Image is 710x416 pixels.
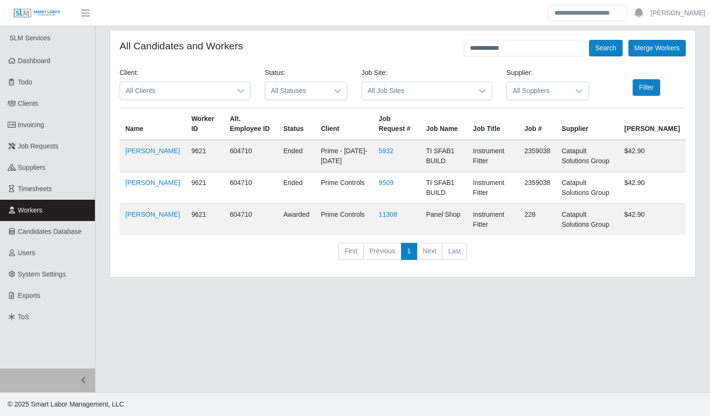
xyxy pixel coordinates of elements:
span: Users [18,249,36,257]
td: TI SFAB1 BUILD [420,172,467,204]
th: Supplier [556,108,619,140]
label: Client: [120,68,139,78]
span: Job Requests [18,142,59,150]
td: Catapult Solutions Group [556,172,619,204]
a: [PERSON_NAME] [125,211,180,218]
td: Instrument Fitter [467,140,519,172]
td: 604710 [224,140,278,172]
span: Exports [18,292,40,299]
th: [PERSON_NAME] [618,108,686,140]
span: Invoicing [18,121,44,129]
span: All Clients [120,82,231,100]
td: awarded [278,204,315,236]
a: 11308 [379,211,397,218]
th: Status [278,108,315,140]
span: Dashboard [18,57,51,65]
td: 228 [519,204,556,236]
td: 9621 [186,172,224,204]
td: $42.90 [618,204,686,236]
span: © 2025 Smart Labor Management, LLC [8,400,124,408]
td: Prime - [DATE]-[DATE] [315,140,373,172]
td: 9621 [186,140,224,172]
td: ended [278,140,315,172]
h4: All Candidates and Workers [120,40,243,52]
td: TI SFAB1 BUILD [420,140,467,172]
button: Merge Workers [628,40,686,56]
a: [PERSON_NAME] [651,8,705,18]
span: System Settings [18,270,66,278]
td: 604710 [224,172,278,204]
img: SLM Logo [13,8,61,18]
a: 1 [401,243,417,260]
input: Search [548,5,627,21]
td: Catapult Solutions Group [556,204,619,236]
span: Timesheets [18,185,52,193]
td: 2359038 [519,140,556,172]
td: Instrument Fitter [467,172,519,204]
span: SLM Services [9,34,50,42]
td: Prime Controls [315,204,373,236]
nav: pagination [120,243,686,268]
td: $42.90 [618,140,686,172]
a: [PERSON_NAME] [125,147,180,155]
label: Status: [265,68,286,78]
td: 2359038 [519,172,556,204]
label: Supplier: [506,68,532,78]
a: [PERSON_NAME] [125,179,180,186]
td: $42.90 [618,172,686,204]
span: Suppliers [18,164,46,171]
td: ended [278,172,315,204]
td: 9621 [186,204,224,236]
th: Name [120,108,186,140]
span: All Statuses [265,82,328,100]
a: 9509 [379,179,393,186]
button: Search [589,40,622,56]
th: Job Title [467,108,519,140]
th: Alt. Employee ID [224,108,278,140]
td: Catapult Solutions Group [556,140,619,172]
span: Candidates Database [18,228,82,235]
span: All Job Sites [362,82,473,100]
th: Job Name [420,108,467,140]
label: Job Site: [362,68,387,78]
td: Instrument Fitter [467,204,519,236]
span: Workers [18,206,43,214]
span: Clients [18,100,38,107]
span: Todo [18,78,32,86]
span: ToS [18,313,29,321]
th: Job Request # [373,108,420,140]
a: 5932 [379,147,393,155]
td: Prime Controls [315,172,373,204]
th: Job # [519,108,556,140]
th: Worker ID [186,108,224,140]
td: 604710 [224,204,278,236]
span: All Suppliers [507,82,570,100]
button: Filter [633,79,660,96]
td: Panel Shop [420,204,467,236]
th: Client [315,108,373,140]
